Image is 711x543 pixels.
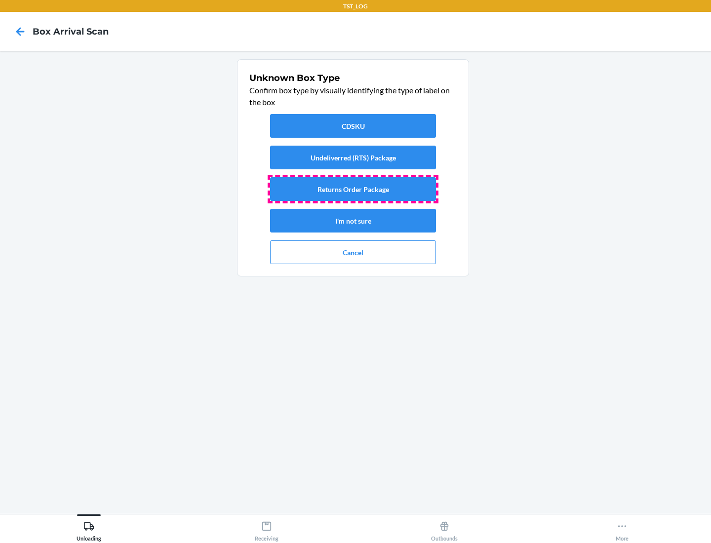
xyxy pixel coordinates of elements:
[270,114,436,138] button: CDSKU
[77,517,101,542] div: Unloading
[178,514,355,542] button: Receiving
[616,517,629,542] div: More
[270,177,436,201] button: Returns Order Package
[533,514,711,542] button: More
[270,146,436,169] button: Undeliverred (RTS) Package
[270,240,436,264] button: Cancel
[255,517,278,542] div: Receiving
[355,514,533,542] button: Outbounds
[343,2,368,11] p: TST_LOG
[270,209,436,233] button: I'm not sure
[249,84,457,108] p: Confirm box type by visually identifying the type of label on the box
[431,517,458,542] div: Outbounds
[33,25,109,38] h4: Box Arrival Scan
[249,72,457,84] h1: Unknown Box Type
